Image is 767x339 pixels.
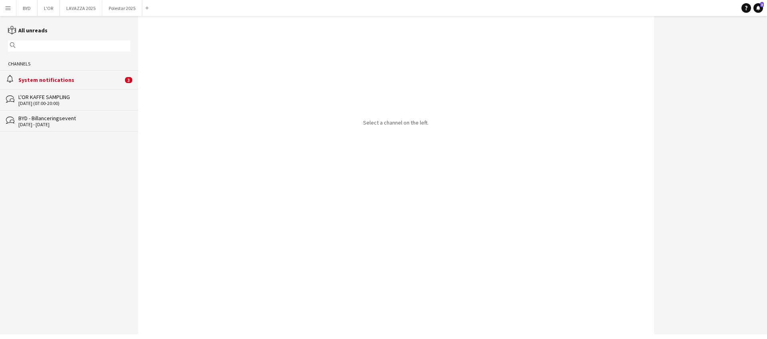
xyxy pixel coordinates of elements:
div: BYD - Billanceringsevent [18,115,130,122]
div: L'OR KAFFE SAMPLING [18,93,130,101]
span: 3 [125,77,132,83]
button: L'OR [38,0,60,16]
button: BYD [16,0,38,16]
span: 3 [760,2,764,7]
a: 3 [753,3,763,13]
div: [DATE] - [DATE] [18,122,130,127]
div: System notifications [18,76,123,83]
div: [DATE] (07:00-20:00) [18,101,130,106]
button: Polestar 2025 [102,0,142,16]
p: Select a channel on the left. [363,119,429,126]
button: LAVAZZA 2025 [60,0,102,16]
a: All unreads [8,27,48,34]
